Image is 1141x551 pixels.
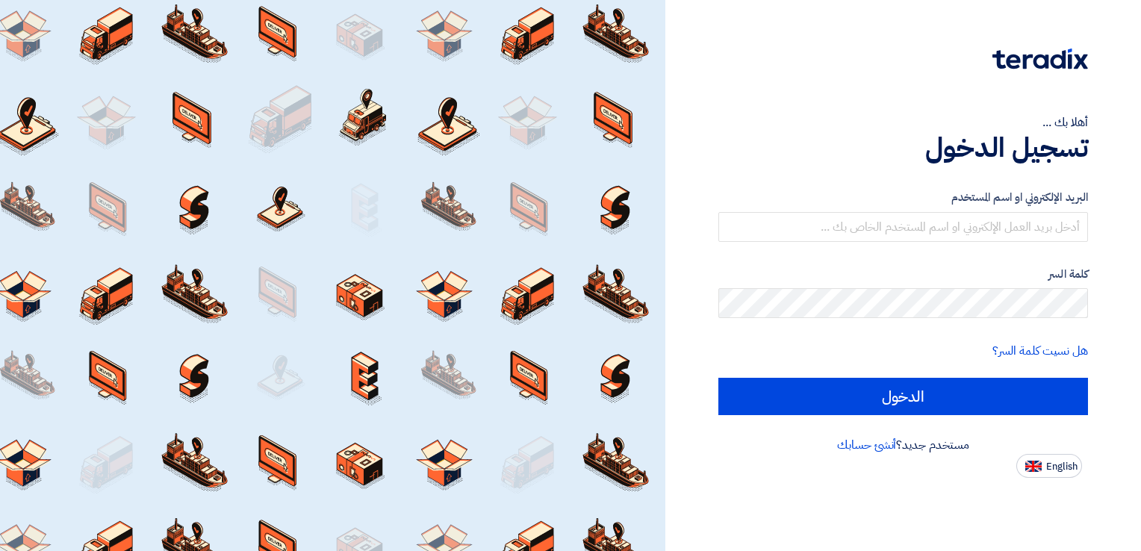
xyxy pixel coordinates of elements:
[718,378,1088,415] input: الدخول
[718,189,1088,206] label: البريد الإلكتروني او اسم المستخدم
[718,212,1088,242] input: أدخل بريد العمل الإلكتروني او اسم المستخدم الخاص بك ...
[1025,461,1042,472] img: en-US.png
[992,49,1088,69] img: Teradix logo
[718,266,1088,283] label: كلمة السر
[718,113,1088,131] div: أهلا بك ...
[837,436,896,454] a: أنشئ حسابك
[1046,461,1078,472] span: English
[1016,454,1082,478] button: English
[718,131,1088,164] h1: تسجيل الدخول
[718,436,1088,454] div: مستخدم جديد؟
[992,342,1088,360] a: هل نسيت كلمة السر؟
